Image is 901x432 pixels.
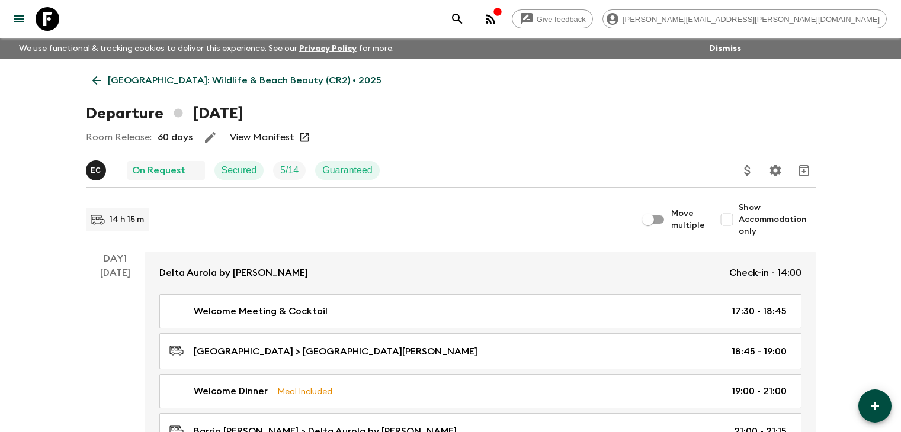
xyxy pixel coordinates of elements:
[739,202,816,237] span: Show Accommodation only
[91,166,101,175] p: E C
[145,252,816,294] a: Delta Aurola by [PERSON_NAME]Check-in - 14:00
[7,7,31,31] button: menu
[159,294,801,328] a: Welcome Meeting & Cocktail17:30 - 18:45
[158,130,193,144] p: 60 days
[530,15,592,24] span: Give feedback
[764,159,787,182] button: Settings
[108,73,381,88] p: [GEOGRAPHIC_DATA]: Wildlife & Beach Beauty (CR2) • 2025
[706,40,744,57] button: Dismiss
[602,9,887,28] div: [PERSON_NAME][EMAIL_ADDRESS][PERSON_NAME][DOMAIN_NAME]
[792,159,816,182] button: Archive (Completed, Cancelled or Unsynced Departures only)
[729,266,801,280] p: Check-in - 14:00
[732,304,787,318] p: 17:30 - 18:45
[110,214,144,225] p: 14 h 15 m
[230,131,294,143] a: View Manifest
[159,374,801,408] a: Welcome DinnerMeal Included19:00 - 21:00
[322,163,373,178] p: Guaranteed
[86,102,243,125] h1: Departure [DATE]
[732,344,787,359] p: 18:45 - 19:00
[14,38,399,59] p: We use functional & tracking cookies to deliver this experience. See our for more.
[159,333,801,369] a: [GEOGRAPHIC_DATA] > [GEOGRAPHIC_DATA][PERSON_NAME]18:45 - 19:00
[616,15,886,24] span: [PERSON_NAME][EMAIL_ADDRESS][PERSON_NAME][DOMAIN_NAME]
[736,159,759,182] button: Update Price, Early Bird Discount and Costs
[194,344,477,359] p: [GEOGRAPHIC_DATA] > [GEOGRAPHIC_DATA][PERSON_NAME]
[299,44,357,53] a: Privacy Policy
[159,266,308,280] p: Delta Aurola by [PERSON_NAME]
[277,385,332,398] p: Meal Included
[222,163,257,178] p: Secured
[280,163,299,178] p: 5 / 14
[194,304,328,318] p: Welcome Meeting & Cocktail
[273,161,306,180] div: Trip Fill
[86,252,145,266] p: Day 1
[132,163,185,178] p: On Request
[671,208,706,231] span: Move multiple
[445,7,469,31] button: search adventures
[86,130,152,144] p: Room Release:
[86,164,108,173] span: Eduardo Caravaca
[194,384,268,398] p: Welcome Dinner
[732,384,787,398] p: 19:00 - 21:00
[512,9,593,28] a: Give feedback
[214,161,264,180] div: Secured
[86,160,108,180] button: EC
[86,69,388,92] a: [GEOGRAPHIC_DATA]: Wildlife & Beach Beauty (CR2) • 2025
